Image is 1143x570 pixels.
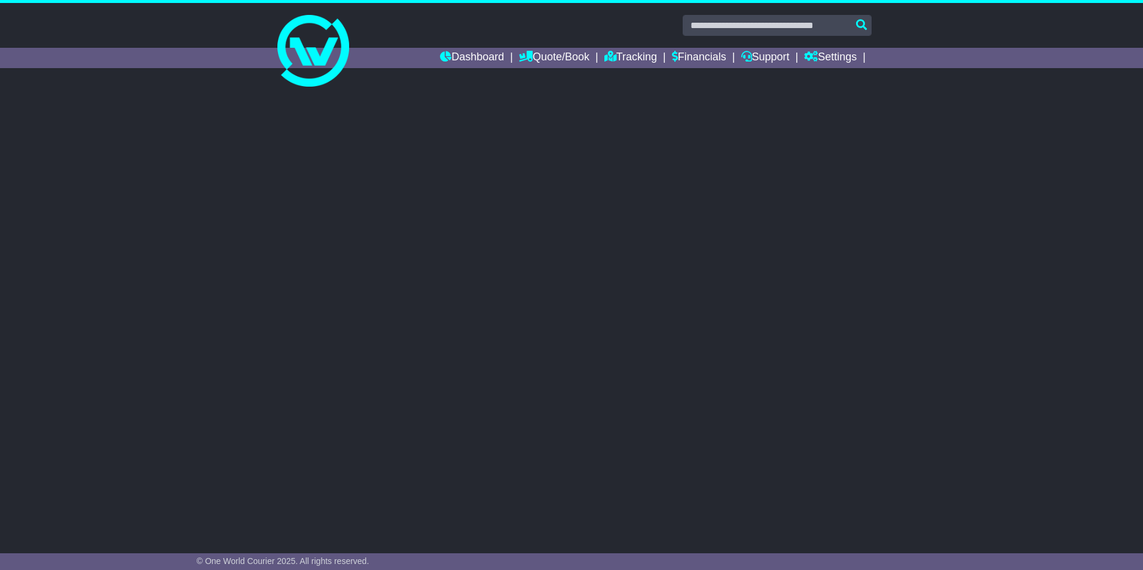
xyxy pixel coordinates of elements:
[604,48,657,68] a: Tracking
[741,48,790,68] a: Support
[440,48,504,68] a: Dashboard
[804,48,857,68] a: Settings
[672,48,726,68] a: Financials
[197,556,369,566] span: © One World Courier 2025. All rights reserved.
[519,48,589,68] a: Quote/Book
